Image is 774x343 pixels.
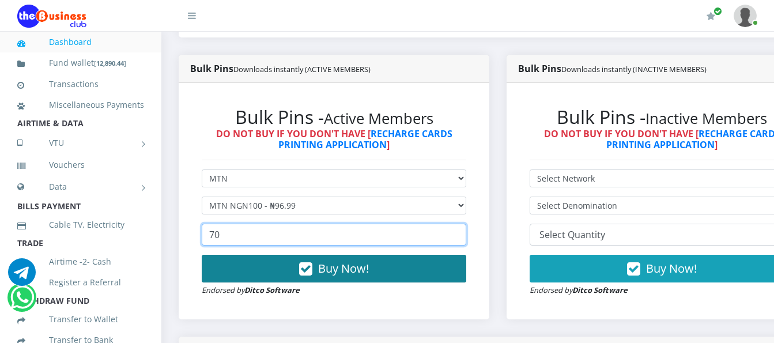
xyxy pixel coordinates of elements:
a: Miscellaneous Payments [17,92,144,118]
input: Enter Quantity [202,224,466,246]
a: VTU [17,129,144,157]
span: Buy Now! [646,261,697,276]
a: Fund wallet[12,890.44] [17,50,144,77]
b: 12,890.44 [96,59,124,67]
strong: DO NOT BUY IF YOU DON'T HAVE [ ] [216,127,452,151]
small: Endorsed by [530,285,628,295]
small: Active Members [324,108,433,129]
small: Downloads instantly (ACTIVE MEMBERS) [233,64,371,74]
span: Renew/Upgrade Subscription [713,7,722,16]
a: Register a Referral [17,269,144,296]
strong: Ditco Software [244,285,300,295]
span: Buy Now! [318,261,369,276]
a: Cable TV, Electricity [17,212,144,238]
a: Transfer to Wallet [17,306,144,333]
a: Chat for support [8,267,36,286]
h2: Bulk Pins - [202,106,466,128]
a: Dashboard [17,29,144,55]
a: Transactions [17,71,144,97]
a: Data [17,172,144,201]
small: Endorsed by [202,285,300,295]
a: Chat for support [10,292,34,311]
a: RECHARGE CARDS PRINTING APPLICATION [278,127,452,151]
button: Buy Now! [202,255,466,282]
img: User [734,5,757,27]
small: Inactive Members [645,108,767,129]
a: Vouchers [17,152,144,178]
strong: Bulk Pins [518,62,707,75]
i: Renew/Upgrade Subscription [707,12,715,21]
a: Airtime -2- Cash [17,248,144,275]
small: Downloads instantly (INACTIVE MEMBERS) [561,64,707,74]
img: Logo [17,5,86,28]
strong: Bulk Pins [190,62,371,75]
small: [ ] [94,59,126,67]
strong: Ditco Software [572,285,628,295]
